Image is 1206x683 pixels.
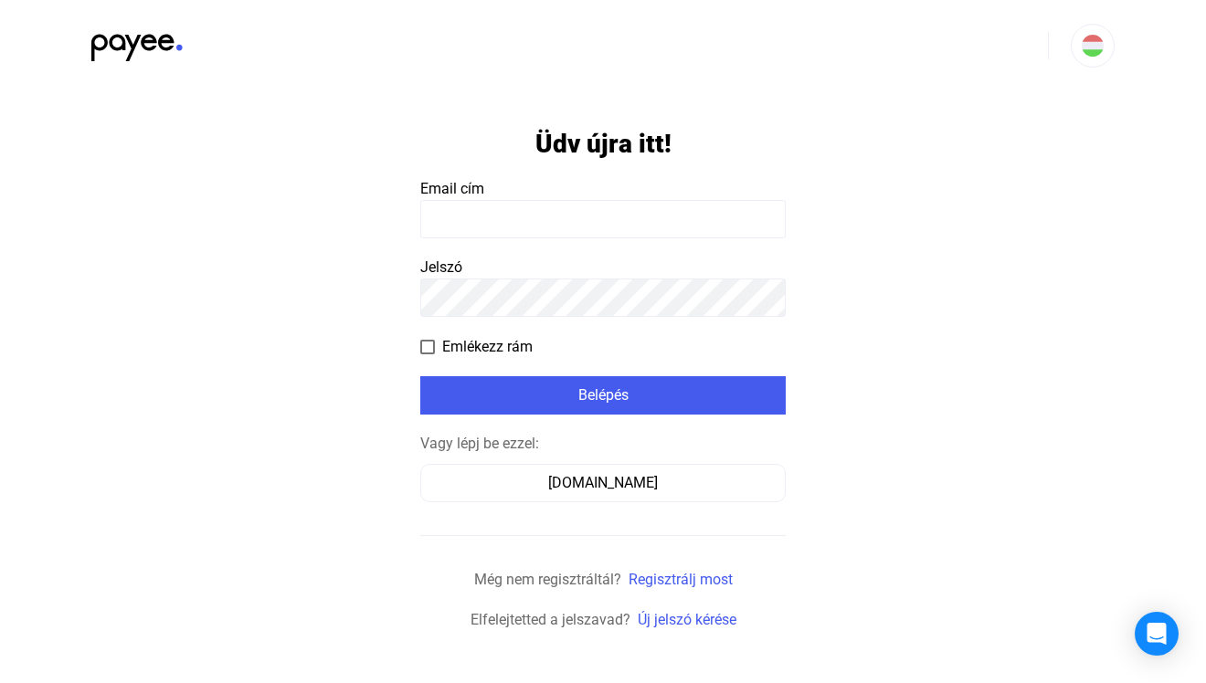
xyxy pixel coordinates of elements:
[442,336,533,358] span: Emlékezz rám
[420,180,484,197] span: Email cím
[535,128,672,160] h1: Üdv újra itt!
[1082,35,1104,57] img: HU
[91,24,183,61] img: black-payee-blue-dot.svg
[1071,24,1115,68] button: HU
[471,611,630,628] span: Elfelejtetted a jelszavad?
[474,571,621,588] span: Még nem regisztráltál?
[629,571,733,588] a: Regisztrálj most
[1135,612,1179,656] div: Open Intercom Messenger
[420,474,786,491] a: [DOMAIN_NAME]
[420,258,462,276] span: Jelszó
[426,384,780,406] div: Belépés
[638,611,736,628] a: Új jelszó kérése
[420,376,786,415] button: Belépés
[420,464,786,502] button: [DOMAIN_NAME]
[427,472,779,494] div: [DOMAIN_NAME]
[420,433,786,455] div: Vagy lépj be ezzel:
